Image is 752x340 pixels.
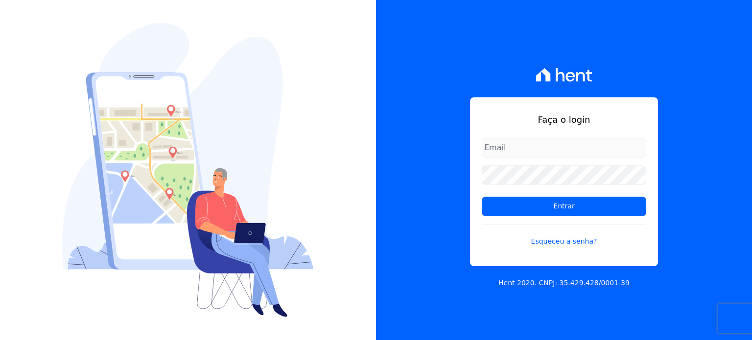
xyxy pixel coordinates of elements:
[482,138,646,158] input: Email
[482,224,646,247] a: Esqueceu a senha?
[482,197,646,216] input: Entrar
[498,278,630,288] p: Hent 2020. CNPJ: 35.429.428/0001-39
[482,113,646,126] h1: Faça o login
[62,23,314,317] img: Login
